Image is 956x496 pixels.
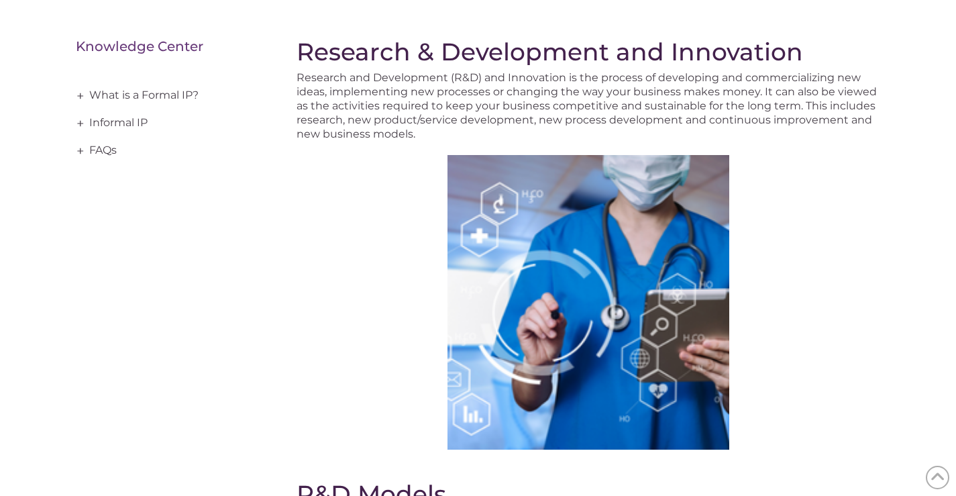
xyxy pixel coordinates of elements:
a: Knowledge Center [76,38,203,54]
a: Informal IP [76,109,257,137]
span: Back to Top [926,466,949,489]
span: R&D) and Innovation is the process of developing and commercializing new ideas, implementing new ... [297,71,877,140]
img: Research & Development (R&D) and Innovation [447,155,729,450]
span: + [73,110,88,137]
h2: Research & Development and Innovation [297,38,880,66]
p: Research and Development ( [297,70,880,141]
a: What is a Formal IP? [76,82,257,109]
span: + [73,83,88,109]
a: FAQs [76,137,257,164]
span: + [73,138,88,164]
